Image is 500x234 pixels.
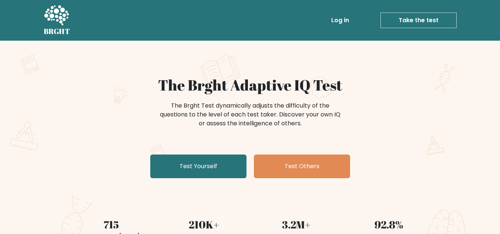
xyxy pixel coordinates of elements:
[255,217,338,232] div: 3.2M+
[328,13,352,28] a: Log in
[254,155,350,178] a: Test Others
[70,217,153,232] div: 715
[380,13,457,28] a: Take the test
[158,101,343,128] div: The Brght Test dynamically adjusts the difficulty of the questions to the level of each test take...
[44,3,70,38] a: BRGHT
[150,155,246,178] a: Test Yourself
[44,27,70,36] h5: BRGHT
[162,217,246,232] div: 210K+
[70,76,431,94] h1: The Brght Adaptive IQ Test
[347,217,431,232] div: 92.8%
